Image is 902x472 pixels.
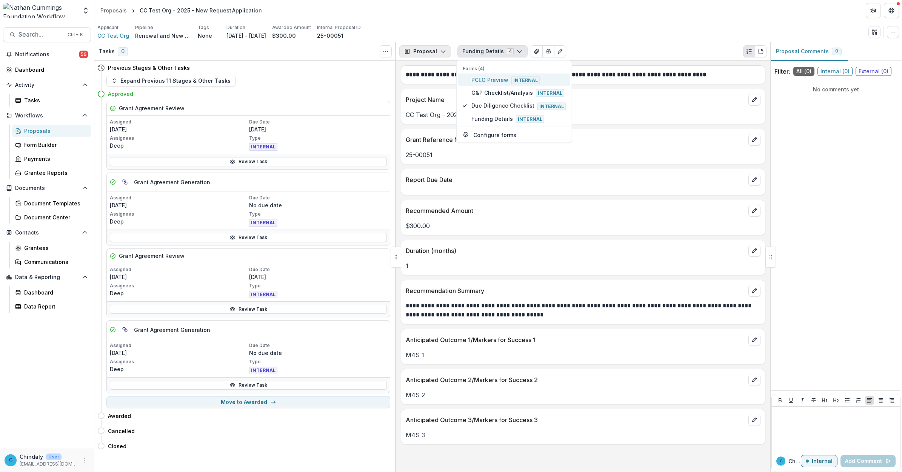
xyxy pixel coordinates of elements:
[249,125,387,133] p: [DATE]
[770,42,848,61] button: Proposal Comments
[537,102,566,110] span: Internal
[511,77,540,84] span: Internal
[406,206,745,215] p: Recommended Amount
[399,45,451,57] button: Proposal
[226,24,245,31] p: Duration
[119,252,185,260] h5: Grant Agreement Review
[471,114,566,123] span: Funding Details
[140,6,262,14] div: CC Test Org - 2025 - New Request Application
[774,85,897,93] p: No comments yet
[748,94,760,106] button: edit
[110,211,248,217] p: Assignees
[884,3,899,18] button: Get Help
[774,67,790,76] p: Filter:
[12,125,91,137] a: Proposals
[820,396,829,405] button: Heading 1
[748,414,760,426] button: edit
[406,135,745,144] p: Grant Reference Number
[226,32,266,40] p: [DATE] - [DATE]
[12,153,91,165] a: Payments
[110,217,248,225] p: Deep
[15,51,79,58] span: Notifications
[249,201,387,209] p: No due date
[110,282,248,289] p: Assignees
[46,453,62,460] p: User
[249,143,277,151] span: INTERNAL
[748,334,760,346] button: edit
[108,427,135,435] h4: Cancelled
[198,24,209,31] p: Tags
[3,3,77,18] img: Nathan Cummings Foundation Workflow Sandbox logo
[831,396,840,405] button: Heading 2
[3,63,91,76] a: Dashboard
[748,205,760,217] button: edit
[809,396,818,405] button: Strike
[79,51,88,58] span: 56
[24,258,85,266] div: Communications
[798,396,807,405] button: Italicize
[119,324,131,336] button: View dependent tasks
[110,142,248,150] p: Deep
[118,47,128,56] span: 0
[3,48,91,60] button: Notifications56
[12,94,91,106] a: Tasks
[406,246,745,255] p: Duration (months)
[106,75,236,87] button: Expand Previous 11 Stages & Other Tasks
[12,167,91,179] a: Grantee Reports
[249,119,387,125] p: Due Date
[24,96,85,104] div: Tasks
[15,185,79,191] span: Documents
[854,396,863,405] button: Ordered List
[66,31,85,39] div: Ctrl + K
[134,326,210,334] h5: Grant Agreement Generation
[110,381,387,390] a: Review Task
[3,79,91,91] button: Open Activity
[24,213,85,221] div: Document Center
[3,182,91,194] button: Open Documents
[748,245,760,257] button: edit
[249,211,387,217] p: Type
[110,305,387,314] a: Review Task
[755,45,767,57] button: PDF view
[80,456,89,465] button: More
[406,150,760,159] p: 25-00051
[531,45,543,57] button: View Attached Files
[516,115,544,123] span: Internal
[108,90,133,98] h4: Approved
[24,199,85,207] div: Document Templates
[15,113,79,119] span: Workflows
[3,271,91,283] button: Open Data & Reporting
[406,375,745,384] p: Anticipated Outcome 2/Markers for Success 2
[812,458,833,464] p: Internal
[110,135,248,142] p: Assignees
[787,396,796,405] button: Underline
[110,157,387,166] a: Review Task
[3,27,91,42] button: Search...
[743,45,755,57] button: Plaintext view
[249,349,387,357] p: No due date
[110,194,248,201] p: Assigned
[20,453,43,461] p: Chindaly
[110,358,248,365] p: Assignees
[110,289,248,297] p: Deep
[471,102,566,110] span: Due Diligence Checklist
[843,396,852,405] button: Bullet List
[12,197,91,210] a: Document Templates
[793,67,814,76] span: All ( 0 )
[249,358,387,365] p: Type
[97,24,119,31] p: Applicant
[9,458,12,463] div: Chindaly
[24,244,85,252] div: Grantees
[249,219,277,227] span: INTERNAL
[15,66,85,74] div: Dashboard
[108,412,131,420] h4: Awarded
[24,127,85,135] div: Proposals
[15,230,79,236] span: Contacts
[106,396,390,408] button: Move to Awarded
[249,291,277,298] span: INTERNAL
[272,24,311,31] p: Awarded Amount
[100,6,127,14] div: Proposals
[24,302,85,310] div: Data Report
[249,273,387,281] p: [DATE]
[24,141,85,149] div: Form Builder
